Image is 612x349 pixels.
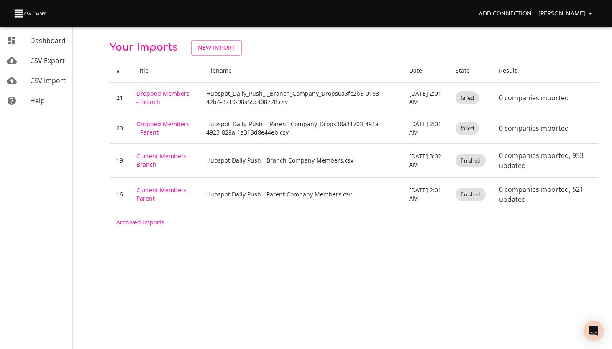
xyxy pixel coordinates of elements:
[136,186,190,202] a: Current Members - Parent
[110,59,130,83] th: #
[456,157,486,165] span: finished
[402,59,448,83] th: Date
[402,82,448,113] td: [DATE] 2:01 AM
[476,6,535,21] a: Add Connection
[499,123,592,133] p: 0 companies imported
[456,125,479,132] span: failed
[110,113,130,143] td: 20
[402,113,448,143] td: [DATE] 2:01 AM
[136,89,189,106] a: Dropped Members - Branch
[499,93,592,103] p: 0 companies imported
[30,96,45,105] span: Help
[499,150,592,171] p: 0 companies imported , 953 updated
[110,177,130,211] td: 16
[136,152,190,168] a: Current Members - Branch
[499,184,592,204] p: 0 companies imported , 521 updated
[110,82,130,113] td: 21
[116,218,164,226] a: Archived imports
[535,6,599,21] button: [PERSON_NAME]
[130,59,200,83] th: Title
[200,143,402,177] td: Hubspot Daily Push - Branch Company Members.csv
[456,94,479,102] span: failed
[110,42,178,53] span: Your Imports
[200,113,402,143] td: Hubspot_Daily_Push_-_Parent_Company_Drops38a31703-491a-4923-828a-1a313d8e44eb.csv
[30,76,66,85] span: CSV Import
[402,143,448,177] td: [DATE] 3:02 AM
[492,59,599,83] th: Result
[198,43,235,53] span: New Import
[30,36,66,45] span: Dashboard
[456,191,486,199] span: finished
[538,8,595,19] span: [PERSON_NAME]
[402,177,448,211] td: [DATE] 2:01 AM
[200,59,402,83] th: Filename
[30,56,65,65] span: CSV Export
[449,59,492,83] th: State
[584,321,604,341] div: Open Intercom Messenger
[479,8,532,19] span: Add Connection
[191,40,242,56] a: New Import
[13,8,49,19] img: CSV Loader
[110,143,130,177] td: 19
[200,177,402,211] td: Hubspot Daily Push - Parent Company Members.csv
[200,82,402,113] td: Hubspot_Daily_Push_-_Branch_Company_Drops0a3fc2b5-0168-42b4-8719-98a55c408778.csv
[136,120,189,136] a: Dropped Members - Parent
